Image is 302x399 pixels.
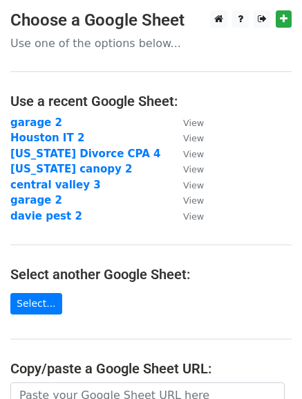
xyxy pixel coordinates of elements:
[10,163,132,175] a: [US_STATE] canopy 2
[183,195,204,206] small: View
[10,210,82,222] a: davie pest 2
[183,164,204,175] small: View
[169,179,204,191] a: View
[169,194,204,206] a: View
[169,163,204,175] a: View
[10,360,292,377] h4: Copy/paste a Google Sheet URL:
[10,194,62,206] a: garage 2
[169,148,204,160] a: View
[183,118,204,128] small: View
[10,266,292,283] h4: Select another Google Sheet:
[169,116,204,129] a: View
[183,180,204,190] small: View
[183,149,204,159] small: View
[183,133,204,143] small: View
[10,93,292,109] h4: Use a recent Google Sheet:
[10,116,62,129] a: garage 2
[10,179,101,191] a: central valley 3
[10,36,292,51] p: Use one of the options below...
[10,293,62,314] a: Select...
[10,10,292,30] h3: Choose a Google Sheet
[183,211,204,222] small: View
[10,132,84,144] a: Houston IT 2
[169,132,204,144] a: View
[10,148,160,160] a: [US_STATE] Divorce CPA 4
[169,210,204,222] a: View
